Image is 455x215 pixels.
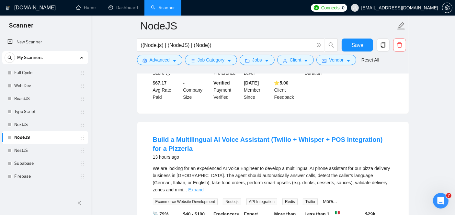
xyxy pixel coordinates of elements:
[243,79,273,101] div: Member Since
[14,105,76,118] a: Type Script
[14,144,76,157] a: NestJS
[352,41,363,49] span: Save
[277,55,314,65] button: userClientcaret-down
[245,58,250,63] span: folder
[227,58,232,63] span: caret-down
[80,148,85,153] span: holder
[446,193,451,198] span: 7
[80,135,85,140] span: holder
[153,166,390,192] span: We are looking for an experienced AI Voice Engineer to develop a multilingual AI phone assistant ...
[17,51,43,64] span: My Scanners
[188,187,203,192] a: Expand
[325,39,338,51] button: search
[317,43,321,47] span: info-circle
[303,198,318,205] span: Twilio
[5,52,15,63] button: search
[442,3,452,13] button: setting
[442,5,452,10] a: setting
[183,80,185,85] b: -
[7,36,83,49] a: New Scanner
[323,199,337,204] a: More...
[342,39,373,51] button: Save
[212,79,243,101] div: Payment Verified
[80,83,85,88] span: holder
[4,21,39,34] span: Scanner
[304,58,308,63] span: caret-down
[14,157,76,170] a: Supabase
[282,198,298,205] span: Redis
[182,79,212,101] div: Company Size
[141,18,396,34] input: Scanner name...
[223,198,241,205] span: Node.js
[137,55,182,65] button: settingAdvancedcaret-down
[393,42,406,48] span: delete
[153,136,383,152] a: Build a Multilingual AI Voice Assistant (Twilio + Whisper + POS Integration) for a Pizzeria
[14,170,76,183] a: Firebase
[151,5,175,10] a: searchScanner
[5,55,15,60] span: search
[14,118,76,131] a: NextJS
[246,198,277,205] span: API Integration
[6,3,10,13] img: logo
[321,4,341,11] span: Connects:
[153,165,393,193] div: We are looking for an experienced AI Voice Engineer to develop a multilingual AI phone assistant ...
[274,80,289,85] b: ⭐️ 5.00
[185,55,237,65] button: barsJob Categorycaret-down
[342,4,345,11] span: 0
[361,56,379,63] a: Reset All
[346,58,351,63] span: caret-down
[377,39,390,51] button: copy
[2,51,88,183] li: My Scanners
[325,42,337,48] span: search
[240,55,275,65] button: folderJobscaret-down
[80,109,85,114] span: holder
[335,210,340,215] img: 🇮🇹
[152,79,182,101] div: Avg Rate Paid
[2,36,88,49] li: New Scanner
[190,58,195,63] span: bars
[76,5,96,10] a: homeHome
[183,187,187,192] span: ...
[397,22,405,30] span: edit
[80,122,85,127] span: holder
[273,79,303,101] div: Client Feedback
[213,80,230,85] b: Verified
[290,56,301,63] span: Client
[172,58,177,63] span: caret-down
[80,70,85,75] span: holder
[14,92,76,105] a: ReactJS
[142,58,147,63] span: setting
[283,58,287,63] span: user
[14,66,76,79] a: Full Cycle
[150,56,170,63] span: Advanced
[153,80,167,85] b: $67.17
[14,79,76,92] a: Web Dev
[316,55,356,65] button: idcardVendorcaret-down
[244,80,259,85] b: [DATE]
[80,161,85,166] span: holder
[314,5,319,10] img: upwork-logo.png
[108,5,138,10] a: dashboardDashboard
[377,42,389,48] span: copy
[433,193,449,209] iframe: Intercom live chat
[80,96,85,101] span: holder
[153,153,393,161] div: 13 hours ago
[322,58,326,63] span: idcard
[353,6,357,10] span: user
[252,56,262,63] span: Jobs
[265,58,269,63] span: caret-down
[141,41,314,49] input: Search Freelance Jobs...
[393,39,406,51] button: delete
[80,174,85,179] span: holder
[329,56,343,63] span: Vendor
[77,200,84,206] span: double-left
[198,56,224,63] span: Job Category
[14,131,76,144] a: NodeJS
[153,198,218,205] span: Ecommerce Website Development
